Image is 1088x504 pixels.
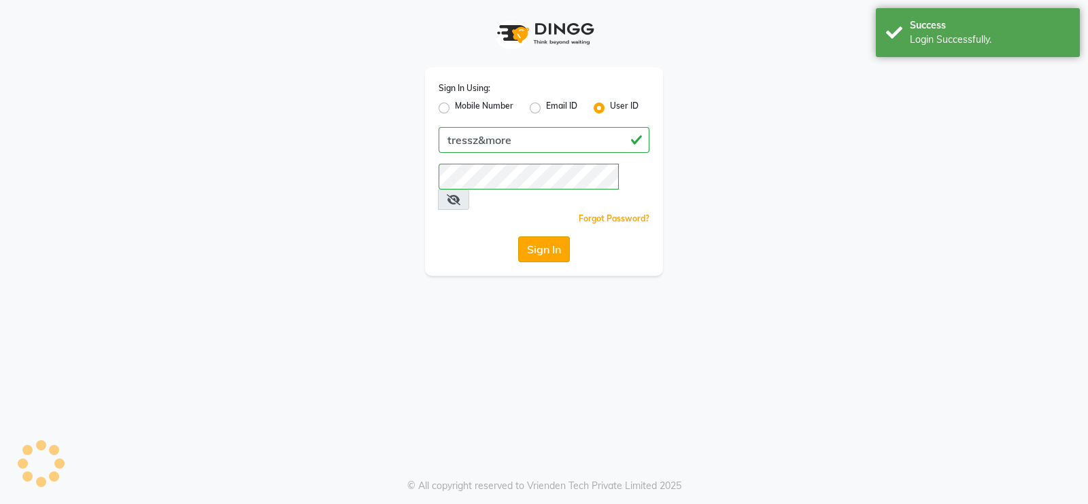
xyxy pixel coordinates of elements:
label: Mobile Number [455,100,513,116]
label: User ID [610,100,639,116]
a: Forgot Password? [579,213,649,223]
img: logo1.svg [490,14,598,54]
button: Sign In [518,236,570,262]
label: Sign In Using: [439,82,490,94]
label: Email ID [546,100,577,116]
input: Username [439,164,619,190]
div: Success [910,18,1070,33]
input: Username [439,127,649,153]
div: Login Successfully. [910,33,1070,47]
